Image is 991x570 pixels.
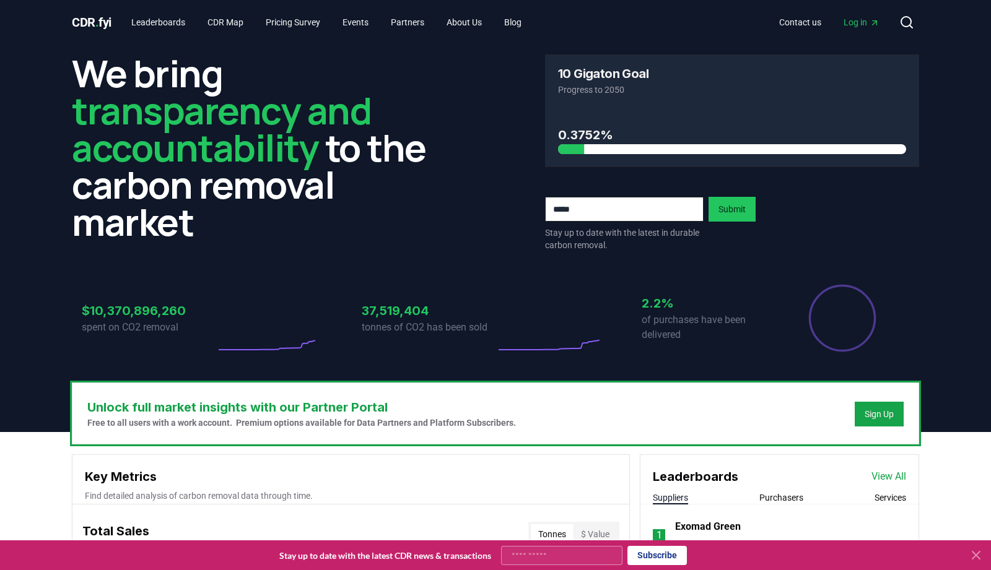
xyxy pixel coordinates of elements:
p: Tonnes Delivered : [675,539,775,551]
button: Suppliers [653,491,688,504]
nav: Main [769,11,889,33]
span: . [95,15,99,30]
button: Services [875,491,906,504]
h3: Unlock full market insights with our Partner Portal [87,398,516,417]
h2: We bring to the carbon removal market [72,54,446,240]
button: Tonnes [531,524,574,544]
p: 1 [657,528,662,543]
h3: Leaderboards [653,467,738,486]
p: tonnes of CO2 has been sold [362,320,495,335]
nav: Main [121,11,531,33]
a: Exomad Green [675,519,741,534]
button: Sign Up [855,402,904,426]
a: Leaderboards [121,11,195,33]
p: Tonnes Sold : [787,539,876,551]
a: CDR Map [198,11,253,33]
a: Pricing Survey [256,11,330,33]
a: Partners [381,11,434,33]
p: Free to all users with a work account. Premium options available for Data Partners and Platform S... [87,417,516,429]
p: Find detailed analysis of carbon removal data through time. [85,490,617,502]
a: Log in [834,11,889,33]
h3: 10 Gigaton Goal [558,67,648,80]
h3: 2.2% [642,294,775,313]
button: Submit [709,197,756,222]
a: View All [871,469,906,484]
a: Blog [494,11,531,33]
button: $ Value [574,524,617,544]
a: Sign Up [865,408,894,420]
p: spent on CO2 removal [82,320,216,335]
a: Contact us [769,11,831,33]
span: CDR fyi [72,15,111,30]
p: of purchases have been delivered [642,313,775,342]
h3: 37,519,404 [362,301,495,320]
a: Events [333,11,378,33]
p: Stay up to date with the latest in durable carbon removal. [545,227,704,251]
span: Log in [844,16,880,28]
h3: Key Metrics [85,467,617,486]
button: Purchasers [759,491,803,504]
h3: $10,370,896,260 [82,301,216,320]
a: CDR.fyi [72,14,111,31]
p: Progress to 2050 [558,84,906,96]
h3: Total Sales [82,522,149,546]
a: About Us [437,11,492,33]
h3: 0.3752% [558,126,906,144]
span: transparency and accountability [72,85,371,173]
div: Percentage of sales delivered [808,283,877,353]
